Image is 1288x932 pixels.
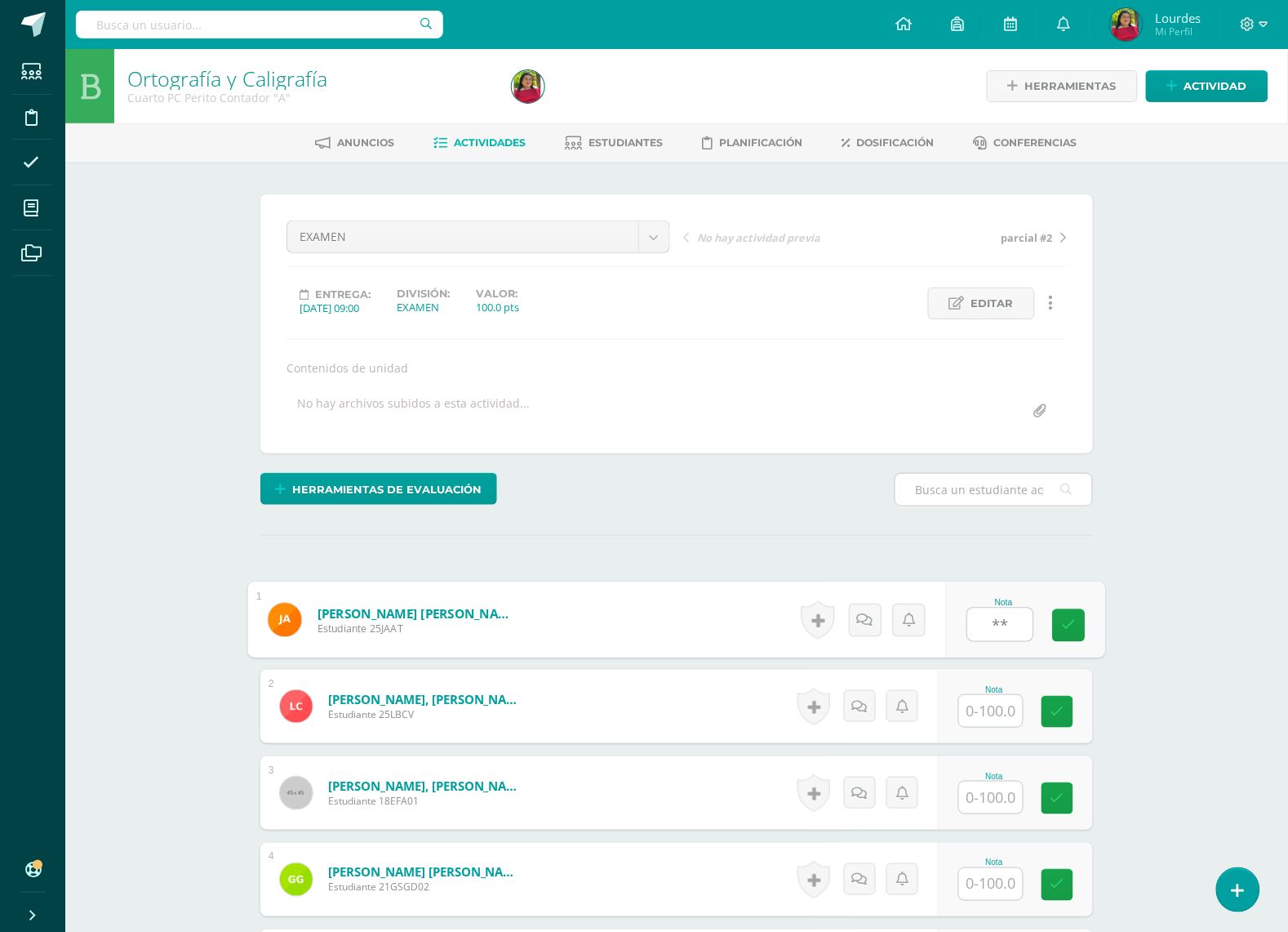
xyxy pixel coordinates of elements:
[967,598,1042,607] div: Nota
[76,11,443,38] input: Busca un usuario...
[959,868,1023,900] input: 0-100.0
[315,288,371,301] span: Entrega:
[987,70,1138,102] a: Herramientas
[328,691,524,707] a: [PERSON_NAME], [PERSON_NAME]
[300,221,626,252] span: EXAMEN
[994,136,1077,149] span: Conferencias
[476,300,519,314] div: 100.0 pts
[720,136,803,149] span: Planificación
[127,67,492,90] h1: Ortografía y Caligrafía
[316,130,395,156] a: Anuncios
[280,360,1073,376] div: Contenidos de unidad
[1155,25,1201,38] span: Mi Perfil
[328,881,524,894] span: Estudiante 21GSGD02
[455,136,526,149] span: Actividades
[297,395,530,427] div: No hay archivos subidos a esta actividad...
[434,130,526,156] a: Actividades
[300,301,371,315] div: [DATE] 09:00
[328,778,524,794] a: [PERSON_NAME], [PERSON_NAME]
[328,864,524,881] a: [PERSON_NAME] [PERSON_NAME]
[280,777,313,809] img: 45x45
[127,90,492,105] div: Cuarto PC Perito Contador 'A'
[293,475,482,505] span: Herramientas de evaluación
[697,230,820,245] span: No hay actividad previa
[287,221,669,252] a: EXAMEN
[1002,230,1053,245] span: parcial #2
[512,70,544,103] img: f4b93c984d24729557eb8142701b8c7a.png
[397,300,450,314] div: EXAMEN
[875,229,1067,245] a: parcial #2
[958,685,1030,694] div: Nota
[1025,71,1117,101] span: Herramientas
[959,782,1023,814] input: 0-100.0
[268,603,301,636] img: beede4ce1cf86d592f35a2e09c2c1014.png
[842,130,935,156] a: Dosificación
[857,136,935,149] span: Dosificación
[1155,10,1201,26] span: Lourdes
[1110,8,1143,41] img: f4b93c984d24729557eb8142701b8c7a.png
[127,65,327,92] a: Ortografía y Caligrafía
[959,695,1023,727] input: 0-100.0
[589,136,664,149] span: Estudiantes
[703,130,803,156] a: Planificación
[566,130,664,156] a: Estudiantes
[280,690,313,723] img: 5fec71fa2990db3dc10ff4b76e91ecaa.png
[971,288,1014,319] span: Editar
[397,288,450,300] label: División:
[974,130,1077,156] a: Conferencias
[260,473,497,505] a: Herramientas de evaluación
[476,288,519,300] label: Valor:
[958,772,1030,781] div: Nota
[328,794,524,808] span: Estudiante 18EFA01
[1146,70,1268,102] a: Actividad
[968,609,1033,641] input: 0-100.0
[318,604,519,622] a: [PERSON_NAME] [PERSON_NAME]
[280,863,313,896] img: 0f07e9b6db308f9a05a14c80084f310b.png
[328,707,524,721] span: Estudiante 25LBCV
[318,622,519,636] span: Estudiante 25JAAT
[338,136,395,149] span: Anuncios
[958,858,1030,867] div: Nota
[1184,71,1247,101] span: Actividad
[895,474,1092,506] input: Busca un estudiante aquí...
